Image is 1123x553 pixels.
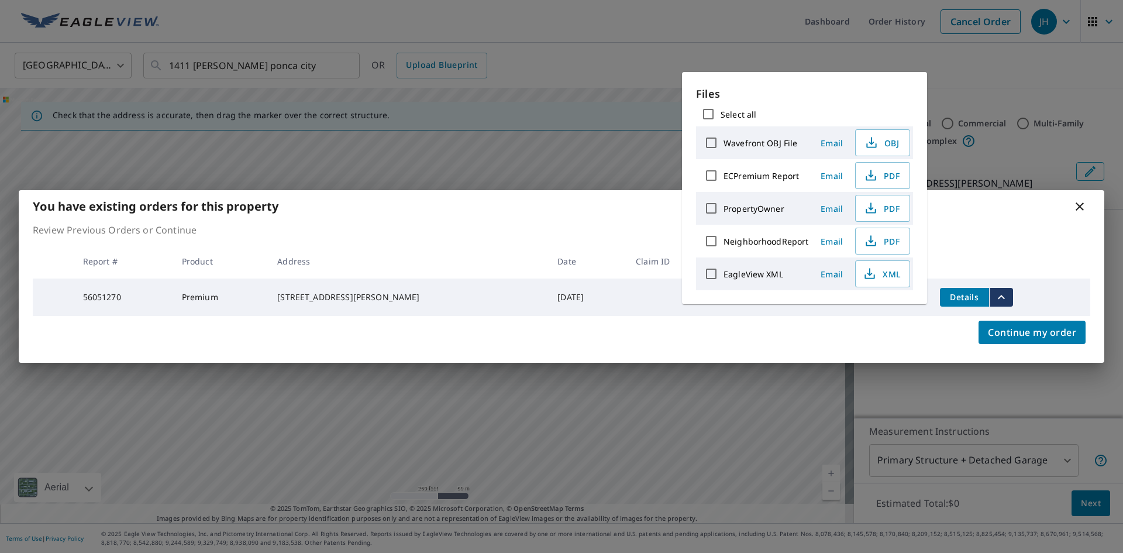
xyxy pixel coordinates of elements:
[724,203,784,214] label: PropertyOwner
[863,169,900,183] span: PDF
[818,236,846,247] span: Email
[696,86,913,102] p: Files
[863,234,900,248] span: PDF
[74,244,173,279] th: Report #
[818,203,846,214] span: Email
[863,201,900,215] span: PDF
[548,244,626,279] th: Date
[813,232,850,250] button: Email
[173,244,268,279] th: Product
[813,134,850,152] button: Email
[813,265,850,283] button: Email
[74,279,173,316] td: 56051270
[988,324,1076,341] span: Continue my order
[947,291,982,303] span: Details
[268,244,548,279] th: Address
[724,138,797,149] label: Wavefront OBJ File
[855,195,910,222] button: PDF
[818,138,846,149] span: Email
[813,200,850,218] button: Email
[724,236,808,247] label: NeighborhoodReport
[626,244,718,279] th: Claim ID
[863,267,900,281] span: XML
[277,291,539,303] div: [STREET_ADDRESS][PERSON_NAME]
[33,223,1090,237] p: Review Previous Orders or Continue
[724,269,783,280] label: EagleView XML
[979,321,1086,344] button: Continue my order
[813,167,850,185] button: Email
[863,136,900,150] span: OBJ
[548,279,626,316] td: [DATE]
[33,198,278,214] b: You have existing orders for this property
[989,288,1013,307] button: filesDropdownBtn-56051270
[940,288,989,307] button: detailsBtn-56051270
[818,170,846,181] span: Email
[855,260,910,287] button: XML
[855,129,910,156] button: OBJ
[721,109,756,120] label: Select all
[855,162,910,189] button: PDF
[818,269,846,280] span: Email
[855,228,910,255] button: PDF
[724,170,799,181] label: ECPremium Report
[173,279,268,316] td: Premium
